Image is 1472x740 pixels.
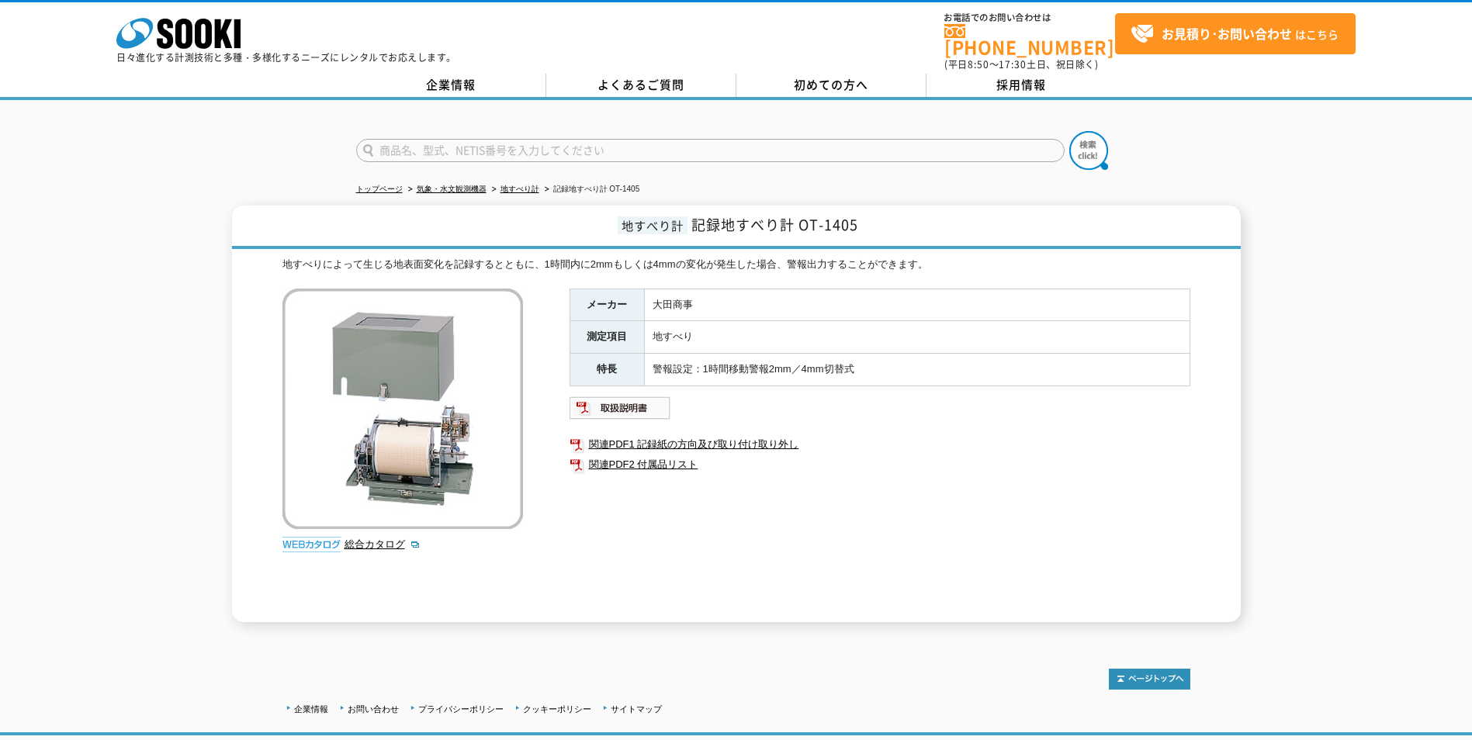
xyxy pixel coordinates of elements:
a: 企業情報 [356,74,546,97]
img: トップページへ [1109,669,1190,690]
a: プライバシーポリシー [418,704,504,714]
td: 地すべり [644,321,1190,354]
span: 8:50 [968,57,989,71]
span: 初めての方へ [794,76,868,93]
td: 警報設定：1時間移動警報2mm／4mm切替式 [644,354,1190,386]
a: お見積り･お問い合わせはこちら [1115,13,1356,54]
a: トップページ [356,185,403,193]
span: お電話でのお問い合わせは [944,13,1115,22]
span: (平日 ～ 土日、祝日除く) [944,57,1098,71]
a: [PHONE_NUMBER] [944,24,1115,56]
a: クッキーポリシー [523,704,591,714]
strong: お見積り･お問い合わせ [1162,24,1292,43]
a: 関連PDF1 記録紙の方向及び取り付け取り外し [570,434,1190,455]
td: 大田商事 [644,289,1190,321]
span: 17:30 [999,57,1027,71]
a: 関連PDF2 付属品リスト [570,455,1190,475]
a: 採用情報 [926,74,1117,97]
a: 地すべり計 [500,185,539,193]
div: 地すべりによって生じる地表面変化を記録するとともに、1時間内に2mmもしくは4mmの変化が発生した場合、警報出力することができます。 [282,257,1190,273]
img: webカタログ [282,537,341,552]
img: 取扱説明書 [570,396,671,420]
span: 記録地すべり計 OT-1405 [691,214,858,235]
th: 測定項目 [570,321,644,354]
a: よくあるご質問 [546,74,736,97]
th: 特長 [570,354,644,386]
a: 初めての方へ [736,74,926,97]
a: 気象・水文観測機器 [417,185,487,193]
a: 企業情報 [294,704,328,714]
li: 記録地すべり計 OT-1405 [542,182,640,198]
a: お問い合わせ [348,704,399,714]
a: サイトマップ [611,704,662,714]
span: はこちら [1131,22,1339,46]
span: 地すべり計 [618,216,688,234]
th: メーカー [570,289,644,321]
a: 総合カタログ [345,538,421,550]
input: 商品名、型式、NETIS番号を入力してください [356,139,1065,162]
img: btn_search.png [1069,131,1108,170]
p: 日々進化する計測技術と多種・多様化するニーズにレンタルでお応えします。 [116,53,456,62]
a: 取扱説明書 [570,406,671,417]
img: 記録地すべり計 OT-1405 [282,289,523,529]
